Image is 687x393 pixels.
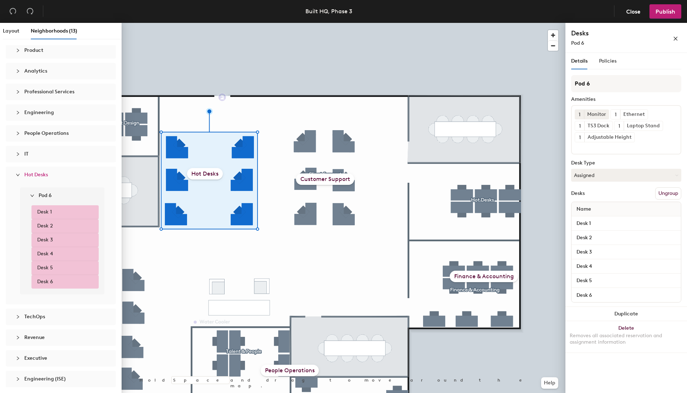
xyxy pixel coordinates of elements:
div: People Operations [11,125,110,142]
span: Policies [599,58,617,64]
input: Unnamed desk [573,261,679,271]
div: Ethernet [620,110,648,119]
div: Customer Support [296,173,354,185]
span: collapsed [16,110,20,115]
button: 1 [575,133,584,142]
span: undo [9,8,16,15]
div: Desk Type [571,160,681,166]
div: Pod 6 [26,187,104,204]
span: collapsed [16,48,20,53]
span: Desk 1 [37,208,52,216]
span: Details [571,58,588,64]
span: Executive [24,355,47,361]
button: 1 [611,110,620,119]
div: Product [11,42,110,59]
span: Name [573,203,595,216]
div: TS3 Dock [584,121,612,131]
div: Executive [11,350,110,367]
span: Engineering (ISE) [24,376,66,382]
span: collapsed [16,356,20,360]
button: Ungroup [655,187,681,200]
div: Engineering [11,104,110,121]
div: People Operations [261,365,319,376]
span: Publish [656,8,675,15]
div: Removes all associated reservation and assignment information [570,333,683,345]
span: 1 [618,122,620,130]
button: Help [541,377,558,389]
span: 1 [579,111,580,118]
button: 1 [575,121,584,131]
span: IT [24,151,29,157]
span: Revenue [24,334,45,340]
button: Close [620,4,647,19]
h4: Desks [571,29,650,38]
span: collapsed [16,315,20,319]
button: 1 [614,121,624,131]
div: Analytics [11,63,110,79]
span: Desk 5 [37,264,53,272]
span: Analytics [24,68,47,74]
div: Laptop Stand [624,121,663,131]
button: 1 [575,110,584,119]
div: Desks [571,191,585,196]
span: collapsed [16,335,20,340]
div: Hot Desks [11,167,110,183]
span: Professional Services [24,89,74,95]
div: Adjustable Height [584,133,634,142]
span: Pod 6 [571,40,584,46]
span: collapsed [16,152,20,156]
span: Desk 2 [37,222,53,230]
span: collapsed [16,90,20,94]
span: Neighborhoods (13) [31,28,77,34]
div: Hot Desks [187,168,223,180]
div: Engineering (ISE) [11,371,110,387]
span: expanded [30,193,34,198]
span: Layout [3,28,19,34]
input: Unnamed desk [573,247,679,257]
div: Revenue [11,329,110,346]
span: Desk 4 [37,250,53,258]
div: Monitor [584,110,609,119]
span: collapsed [16,131,20,136]
button: Assigned [571,169,681,182]
span: close [673,36,678,41]
button: Publish [649,4,681,19]
input: Unnamed desk [573,276,679,286]
span: Product [24,47,43,53]
button: Duplicate [565,307,687,321]
span: expanded [16,173,20,177]
span: Desk 6 [37,278,53,286]
div: TechOps [11,309,110,325]
span: 1 [579,134,581,141]
span: Hot Desks [24,172,48,178]
span: People Operations [24,130,69,136]
div: Built HQ, Phase 3 [305,7,352,16]
div: Finance & Accounting [450,271,518,282]
span: Close [626,8,641,15]
span: Engineering [24,109,54,116]
span: Desk 3 [37,236,53,244]
span: collapsed [16,377,20,381]
div: Amenities [571,97,681,102]
input: Unnamed desk [573,218,679,229]
div: Professional Services [11,84,110,100]
button: Redo (⌘ + ⇧ + Z) [23,4,37,19]
span: 1 [579,122,581,130]
button: DeleteRemoves all associated reservation and assignment information [565,321,687,353]
strong: Pod 6 [39,192,51,198]
div: IT [11,146,110,162]
span: collapsed [16,69,20,73]
input: Unnamed desk [573,290,679,300]
span: 1 [615,111,617,118]
span: TechOps [24,314,45,320]
input: Unnamed desk [573,233,679,243]
button: Undo (⌘ + Z) [6,4,20,19]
